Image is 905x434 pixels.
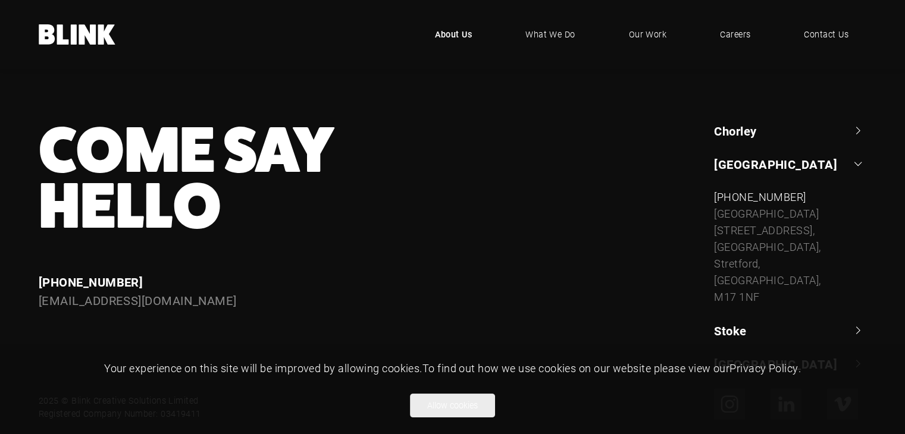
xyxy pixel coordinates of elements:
[417,17,490,52] a: About Us
[525,28,575,41] span: What We Do
[720,28,750,41] span: Careers
[39,24,116,45] a: Home
[804,28,848,41] span: Contact Us
[508,17,593,52] a: What We Do
[729,361,798,375] a: Privacy Policy
[39,274,143,290] a: [PHONE_NUMBER]
[434,28,472,41] span: About Us
[714,322,866,339] a: Stoke
[104,361,801,375] span: Your experience on this site will be improved by allowing cookies. To find out how we use cookies...
[714,189,866,305] div: [GEOGRAPHIC_DATA]
[410,394,495,417] button: Allow cookies
[714,156,866,172] a: [GEOGRAPHIC_DATA]
[786,17,866,52] a: Contact Us
[714,206,866,305] div: [GEOGRAPHIC_DATA][STREET_ADDRESS], [GEOGRAPHIC_DATA], Stretford, [GEOGRAPHIC_DATA], M17 1NF
[39,293,237,308] a: [EMAIL_ADDRESS][DOMAIN_NAME]
[629,28,667,41] span: Our Work
[611,17,685,52] a: Our Work
[714,190,806,204] a: [PHONE_NUMBER]
[702,17,768,52] a: Careers
[714,122,866,139] a: Chorley
[39,122,528,234] h3: Come Say Hello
